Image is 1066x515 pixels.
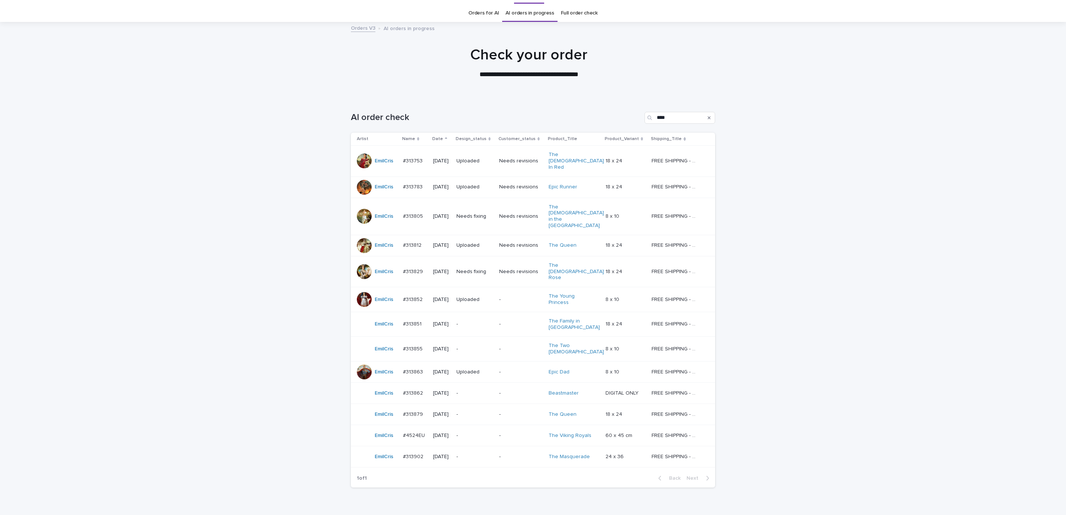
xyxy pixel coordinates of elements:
a: Epic Runner [549,184,577,190]
a: EmilCris [375,433,393,439]
p: - [456,433,493,439]
a: EmilCris [375,297,393,303]
p: - [456,346,493,352]
p: #4524EU [403,431,426,439]
p: Needs fixing [456,213,493,220]
a: EmilCris [375,184,393,190]
p: - [499,346,543,352]
p: 18 x 24 [605,241,624,249]
tr: EmilCris #313863#313863 [DATE]Uploaded-Epic Dad 8 x 108 x 10 FREE SHIPPING - preview in 1-2 busin... [351,361,715,382]
p: #313812 [403,241,423,249]
tr: EmilCris #313783#313783 [DATE]UploadedNeeds revisionsEpic Runner 18 x 2418 x 24 FREE SHIPPING - p... [351,176,715,198]
p: FREE SHIPPING - preview in 1-2 business days, after your approval delivery will take 5-10 b.d. [652,182,700,190]
p: - [499,369,543,375]
p: 8 x 10 [605,295,621,303]
p: - [499,454,543,460]
a: The Viking Royals [549,433,591,439]
a: The Family in [GEOGRAPHIC_DATA] [549,318,600,331]
a: EmilCris [375,369,393,375]
button: Next [684,475,715,482]
p: Uploaded [456,297,493,303]
p: - [456,321,493,327]
a: Beastmaster [549,390,579,396]
a: EmilCris [375,411,393,418]
a: Epic Dad [549,369,569,375]
a: Full order check [561,4,598,22]
p: [DATE] [433,346,450,352]
p: #313783 [403,182,424,190]
p: FREE SHIPPING - preview in 1-2 business days, after your approval delivery will take 5-10 b.d. [652,367,700,375]
p: DIGITAL ONLY [605,389,640,396]
p: - [456,411,493,418]
p: Product_Title [548,135,577,143]
tr: EmilCris #313852#313852 [DATE]Uploaded-The Young Princess 8 x 108 x 10 FREE SHIPPING - preview in... [351,287,715,312]
p: Artist [357,135,368,143]
a: EmilCris [375,390,393,396]
p: FREE SHIPPING - preview in 1-2 business days, after your approval delivery will take 5-10 b.d. [652,410,700,418]
p: Uploaded [456,184,493,190]
p: Needs revisions [499,242,543,249]
p: 18 x 24 [605,156,624,164]
p: Uploaded [456,369,493,375]
tr: EmilCris #4524EU#4524EU [DATE]--The Viking Royals 60 x 45 cm60 x 45 cm FREE SHIPPING - preview in... [351,425,715,446]
p: [DATE] [433,242,450,249]
p: Product_Variant [605,135,639,143]
button: Back [652,475,684,482]
p: FREE SHIPPING - preview in 1-2 business days, after your approval delivery will take 5-10 busines... [652,431,700,439]
a: The Two [DEMOGRAPHIC_DATA] [549,343,604,355]
p: Needs revisions [499,184,543,190]
p: - [499,411,543,418]
input: Search [645,112,715,124]
p: #313862 [403,389,424,396]
a: Orders for AI [468,4,499,22]
p: [DATE] [433,411,450,418]
a: The Masquerade [549,454,590,460]
p: [DATE] [433,269,450,275]
p: FREE SHIPPING - preview in 1-2 business days, after your approval delivery will take 5-10 b.d. [652,212,700,220]
a: EmilCris [375,213,393,220]
tr: EmilCris #313753#313753 [DATE]UploadedNeeds revisionsThe [DEMOGRAPHIC_DATA] In Red 18 x 2418 x 24... [351,146,715,176]
tr: EmilCris #313812#313812 [DATE]UploadedNeeds revisionsThe Queen 18 x 2418 x 24 FREE SHIPPING - pre... [351,235,715,256]
p: 18 x 24 [605,410,624,418]
p: #313753 [403,156,424,164]
tr: EmilCris #313902#313902 [DATE]--The Masquerade 24 x 3624 x 36 FREE SHIPPING - preview in 1-2 busi... [351,446,715,467]
p: 60 x 45 cm [605,431,634,439]
p: AI orders in progress [384,24,435,32]
p: FREE SHIPPING - preview in 1-2 business days, after your approval delivery will take 5-10 b.d. [652,156,700,164]
p: 8 x 10 [605,212,621,220]
p: Needs revisions [499,158,543,164]
p: #313855 [403,344,424,352]
a: The Queen [549,242,576,249]
p: [DATE] [433,297,450,303]
p: Name [402,135,415,143]
p: FREE SHIPPING - preview in 1-2 business days, after your approval delivery will take 5-10 b.d. [652,389,700,396]
p: FREE SHIPPING - preview in 1-2 business days, after your approval delivery will take 5-10 b.d. [652,344,700,352]
p: #313902 [403,452,425,460]
p: FREE SHIPPING - preview in 1-2 business days, after your approval delivery will take 5-10 b.d. [652,241,700,249]
a: EmilCris [375,158,393,164]
p: #313852 [403,295,424,303]
tr: EmilCris #313879#313879 [DATE]--The Queen 18 x 2418 x 24 FREE SHIPPING - preview in 1-2 business ... [351,404,715,425]
p: - [499,297,543,303]
p: 18 x 24 [605,320,624,327]
p: 8 x 10 [605,367,621,375]
p: Uploaded [456,158,493,164]
p: FREE SHIPPING - preview in 1-2 business days, after your approval delivery will take 5-10 b.d. [652,452,700,460]
tr: EmilCris #313855#313855 [DATE]--The Two [DEMOGRAPHIC_DATA] 8 x 108 x 10 FREE SHIPPING - preview i... [351,337,715,362]
a: Orders V3 [351,23,375,32]
p: #313805 [403,212,424,220]
a: EmilCris [375,242,393,249]
h1: Check your order [347,46,711,64]
a: EmilCris [375,346,393,352]
p: [DATE] [433,433,450,439]
span: Next [687,476,703,481]
p: Customer_status [498,135,536,143]
a: AI orders in progress [505,4,554,22]
p: - [456,454,493,460]
p: Date [432,135,443,143]
p: Shipping_Title [651,135,682,143]
p: [DATE] [433,369,450,375]
a: The [DEMOGRAPHIC_DATA] In Red [549,152,604,170]
p: - [499,321,543,327]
